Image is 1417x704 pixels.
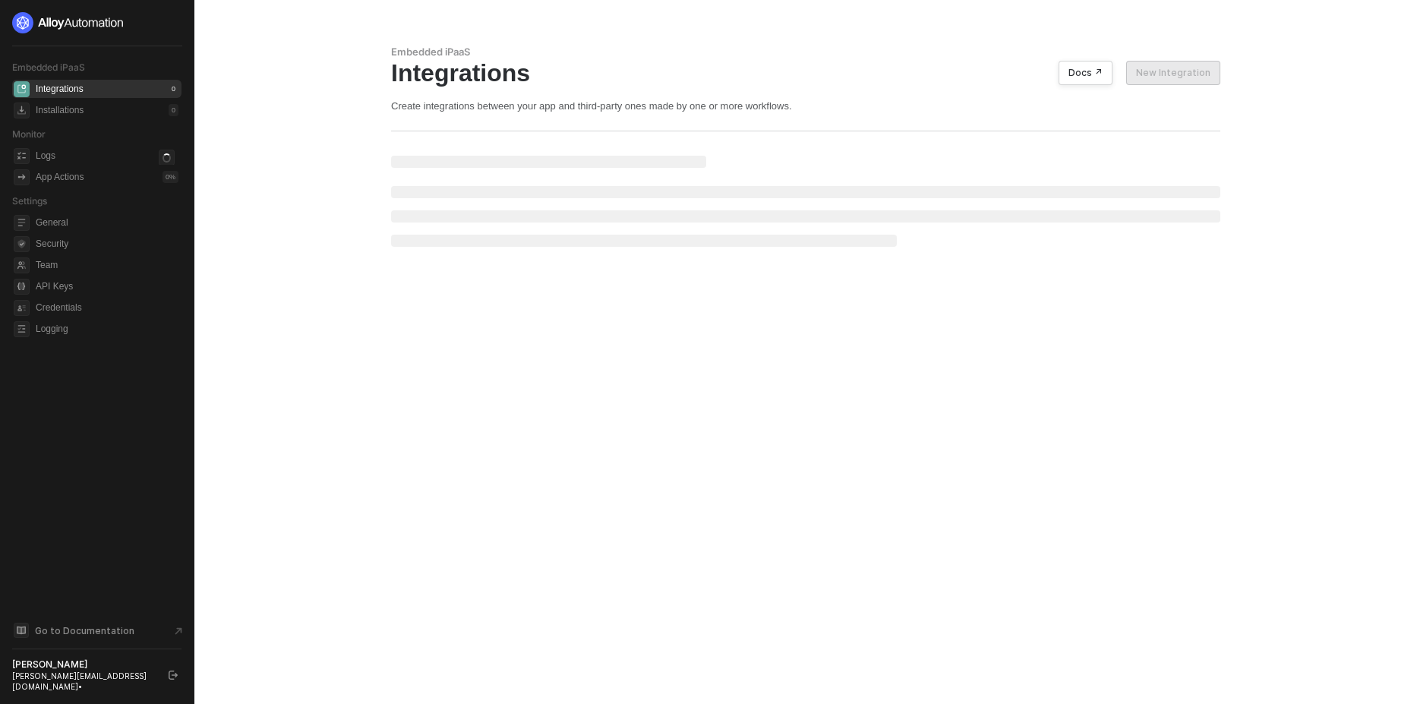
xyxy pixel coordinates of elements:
span: document-arrow [171,623,186,639]
span: Team [36,256,178,274]
button: New Integration [1126,61,1220,85]
div: Logs [36,150,55,163]
div: 0 % [163,171,178,183]
div: 0 [169,104,178,116]
div: Installations [36,104,84,117]
span: icon-loader [159,150,175,166]
span: Monitor [12,128,46,140]
span: Go to Documentation [35,624,134,637]
a: logo [12,12,181,33]
div: Create integrations between your app and third-party ones made by one or more workflows. [391,99,1220,112]
div: [PERSON_NAME] [12,658,155,671]
span: credentials [14,300,30,316]
span: logout [169,671,178,680]
div: Integrations [36,83,84,96]
div: Docs ↗ [1068,67,1103,79]
span: installations [14,103,30,118]
div: App Actions [36,171,84,184]
span: General [36,213,178,232]
span: Settings [12,195,47,207]
span: integrations [14,81,30,97]
span: API Keys [36,277,178,295]
div: [PERSON_NAME][EMAIL_ADDRESS][DOMAIN_NAME] • [12,671,155,692]
span: team [14,257,30,273]
span: documentation [14,623,29,638]
img: logo [12,12,125,33]
span: api-key [14,279,30,295]
span: general [14,215,30,231]
button: Docs ↗ [1059,61,1112,85]
span: Logging [36,320,178,338]
span: security [14,236,30,252]
span: logging [14,321,30,337]
a: Knowledge Base [12,621,182,639]
div: Integrations [391,58,1220,87]
span: Embedded iPaaS [12,62,85,73]
div: Embedded iPaaS [391,46,1220,58]
div: 0 [169,83,178,95]
span: icon-app-actions [14,169,30,185]
span: icon-logs [14,148,30,164]
span: Security [36,235,178,253]
span: Credentials [36,298,178,317]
